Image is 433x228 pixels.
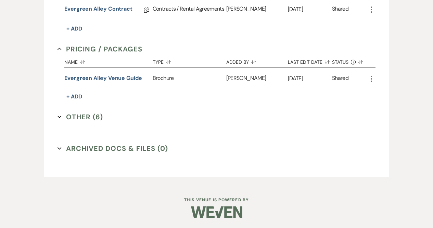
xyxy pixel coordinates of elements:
span: + Add [66,93,82,100]
div: Shared [332,5,348,15]
button: Last Edit Date [288,54,332,67]
button: Status [332,54,367,67]
span: Status [332,60,348,64]
button: Archived Docs & Files (0) [58,143,168,154]
a: Evergreen Alley Contract [64,5,132,15]
button: Name [64,54,153,67]
button: Pricing / Packages [58,44,142,54]
button: Added By [226,54,288,67]
button: Other (6) [58,112,103,122]
button: Evergreen Alley Venue Guide [64,74,142,82]
img: Weven Logo [191,200,242,224]
button: Type [153,54,226,67]
span: + Add [66,25,82,32]
button: + Add [64,92,84,101]
button: + Add [64,24,84,34]
p: [DATE] [288,5,332,14]
p: [DATE] [288,74,332,83]
div: [PERSON_NAME] [226,68,288,90]
div: Brochure [153,68,226,90]
div: Shared [332,74,348,83]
